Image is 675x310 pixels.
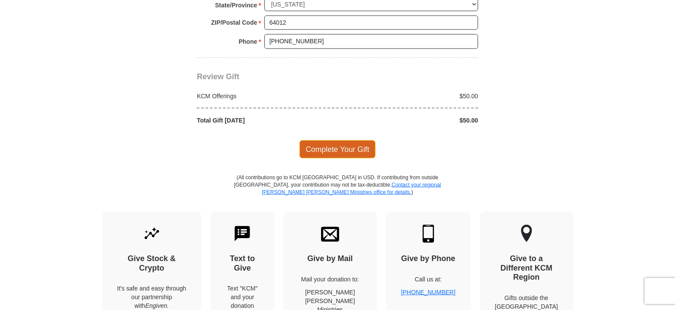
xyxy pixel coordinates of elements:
[401,289,456,296] a: [PHONE_NUMBER]
[234,174,441,212] p: (All contributions go to KCM [GEOGRAPHIC_DATA] in USD. If contributing from outside [GEOGRAPHIC_D...
[143,225,161,243] img: give-by-stock.svg
[337,116,483,125] div: $50.00
[239,36,257,48] strong: Phone
[117,254,186,273] h4: Give Stock & Crypto
[299,140,376,158] span: Complete Your Gift
[193,116,338,125] div: Total Gift [DATE]
[233,225,251,243] img: text-to-give.svg
[197,72,239,81] span: Review Gift
[193,92,338,100] div: KCM Offerings
[117,284,186,310] p: It's safe and easy through our partnership with
[211,16,257,29] strong: ZIP/Postal Code
[321,225,339,243] img: envelope.svg
[401,254,456,264] h4: Give by Phone
[521,225,533,243] img: other-region
[337,92,483,100] div: $50.00
[299,275,362,284] p: Mail your donation to:
[401,275,456,284] p: Call us at:
[145,302,169,309] i: Engiven.
[299,254,362,264] h4: Give by Mail
[419,225,437,243] img: mobile.svg
[495,254,558,282] h4: Give to a Different KCM Region
[226,254,260,273] h4: Text to Give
